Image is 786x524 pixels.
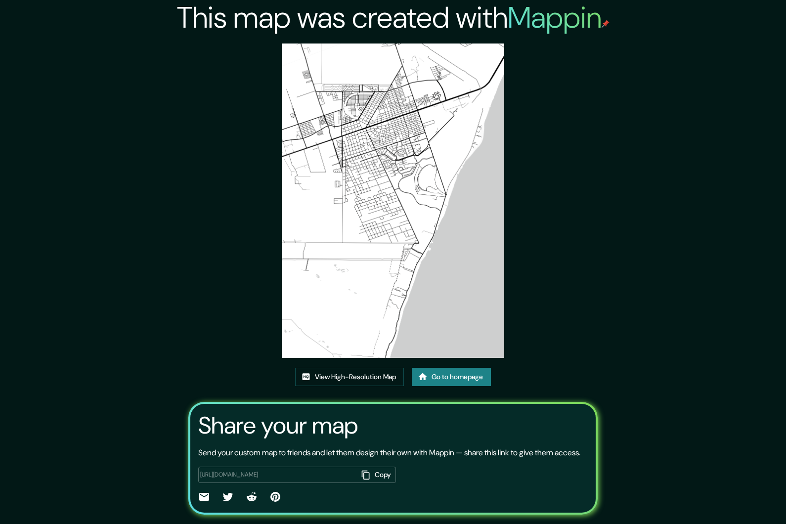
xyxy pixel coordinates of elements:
a: View High-Resolution Map [295,368,404,386]
button: Copy [357,467,396,483]
a: Go to homepage [412,368,491,386]
img: created-map [282,44,504,358]
p: Send your custom map to friends and let them design their own with Mappin — share this link to gi... [198,447,580,459]
img: mappin-pin [602,20,610,28]
h3: Share your map [198,412,358,439]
